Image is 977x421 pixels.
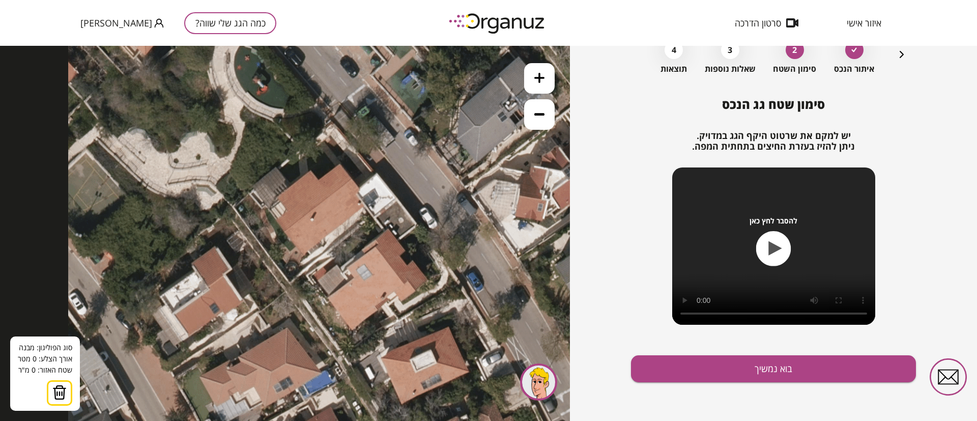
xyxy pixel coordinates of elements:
[80,17,164,30] button: [PERSON_NAME]
[665,41,683,59] div: 4
[33,308,37,318] span: 0
[631,130,916,152] h2: יש למקם את שרטוט היקף הגג במדויק. ניתן להזיז בעזרת החיצים בתחתית המפה.
[831,18,897,28] button: איזור אישי
[847,18,881,28] span: איזור אישי
[39,308,72,318] span: אורך הצלע:
[442,9,554,37] img: logo
[834,64,874,74] span: איתור הנכס
[19,297,35,306] span: מבנה
[32,319,36,329] span: 0
[38,319,72,329] span: שטח האזור:
[37,297,72,306] span: סוג הפוליגון:
[184,12,276,34] button: כמה הגג שלי שווה?
[80,18,152,28] span: [PERSON_NAME]
[735,18,781,28] span: סרטון הדרכה
[750,216,797,225] span: להסבר לחץ כאן
[705,64,756,74] span: שאלות נוספות
[786,41,804,59] div: 2
[631,355,916,382] button: בוא נמשיך
[18,308,31,318] span: מטר
[720,18,814,28] button: סרטון הדרכה
[52,339,67,354] img: trash.svg
[660,64,687,74] span: תוצאות
[773,64,816,74] span: סימון השטח
[722,96,825,113] span: סימון שטח גג הנכס
[18,319,30,329] span: מ"ּר
[721,41,739,59] div: 3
